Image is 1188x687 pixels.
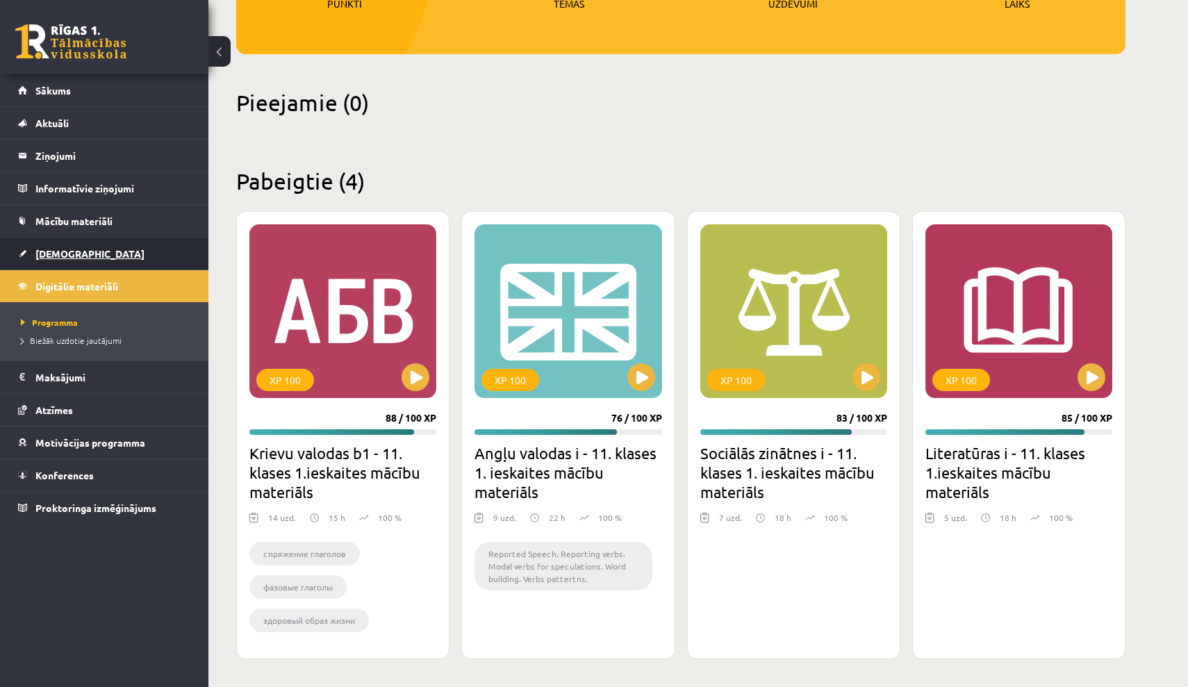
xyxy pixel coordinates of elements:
[18,427,191,458] a: Motivācijas programma
[21,334,195,347] a: Biežāk uzdotie jautājumi
[944,511,967,532] div: 5 uzd.
[236,89,1125,116] h2: Pieejamie (0)
[932,369,990,391] div: XP 100
[18,492,191,524] a: Proktoringa izmēģinājums
[249,609,369,632] li: здоровый образ жизни
[256,369,314,391] div: XP 100
[35,404,73,416] span: Atzīmes
[18,361,191,393] a: Maksājumi
[18,107,191,139] a: Aktuāli
[18,140,191,172] a: Ziņojumi
[21,317,78,328] span: Programma
[21,335,122,346] span: Biežāk uzdotie jautājumi
[18,270,191,302] a: Digitālie materiāli
[549,511,566,524] p: 22 h
[18,172,191,204] a: Informatīvie ziņojumi
[249,542,360,565] li: cпряжение глаголов
[15,24,126,59] a: Rīgas 1. Tālmācības vidusskola
[378,511,402,524] p: 100 %
[493,511,516,532] div: 9 uzd.
[1049,511,1073,524] p: 100 %
[475,542,652,590] li: Reported Speech. Reporting verbs. Modal verbs for speculations. Word building. Verbs pattertns.
[35,436,145,449] span: Motivācijas programma
[775,511,791,524] p: 18 h
[35,84,71,97] span: Sākums
[824,511,848,524] p: 100 %
[35,117,69,129] span: Aktuāli
[719,511,742,532] div: 7 uzd.
[18,459,191,491] a: Konferences
[249,443,436,502] h2: Krievu valodas b1 - 11. klases 1.ieskaites mācību materiāls
[35,172,191,204] legend: Informatīvie ziņojumi
[598,511,622,524] p: 100 %
[481,369,539,391] div: XP 100
[35,469,94,481] span: Konferences
[236,167,1125,194] h2: Pabeigtie (4)
[249,575,347,599] li: фазовые глаголы
[268,511,296,532] div: 14 uzd.
[18,74,191,106] a: Sākums
[707,369,765,391] div: XP 100
[18,394,191,426] a: Atzīmes
[35,247,145,260] span: [DEMOGRAPHIC_DATA]
[1000,511,1016,524] p: 18 h
[329,511,345,524] p: 15 h
[35,140,191,172] legend: Ziņojumi
[18,238,191,270] a: [DEMOGRAPHIC_DATA]
[21,316,195,329] a: Programma
[475,443,661,502] h2: Angļu valodas i - 11. klases 1. ieskaites mācību materiāls
[35,215,113,227] span: Mācību materiāli
[35,361,191,393] legend: Maksājumi
[35,502,156,514] span: Proktoringa izmēģinājums
[18,205,191,237] a: Mācību materiāli
[925,443,1112,502] h2: Literatūras i - 11. klases 1.ieskaites mācību materiāls
[35,280,118,292] span: Digitālie materiāli
[700,443,887,502] h2: Sociālās zinātnes i - 11. klases 1. ieskaites mācību materiāls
